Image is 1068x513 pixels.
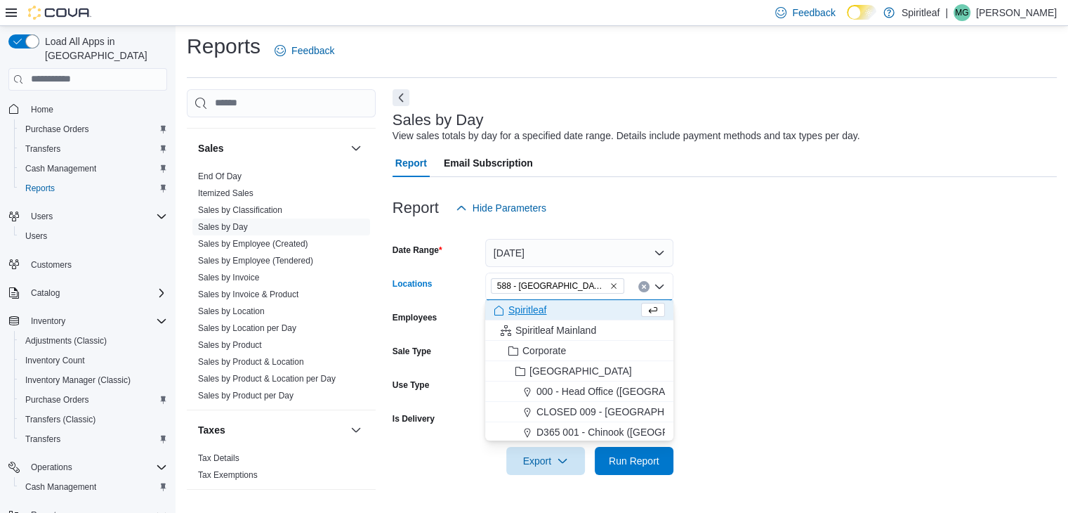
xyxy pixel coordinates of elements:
[198,453,239,463] a: Tax Details
[902,4,940,21] p: Spiritleaf
[198,469,258,481] span: Tax Exemptions
[25,355,85,366] span: Inventory Count
[3,311,173,331] button: Inventory
[198,323,296,334] span: Sales by Location per Day
[198,221,248,233] span: Sales by Day
[20,411,101,428] a: Transfers (Classic)
[14,159,173,178] button: Cash Management
[20,391,95,408] a: Purchase Orders
[393,245,442,256] label: Date Range
[198,205,282,215] a: Sales by Classification
[25,143,60,155] span: Transfers
[3,283,173,303] button: Catalog
[393,129,860,143] div: View sales totals by day for a specified date range. Details include payment methods and tax type...
[25,256,77,273] a: Customers
[485,320,673,341] button: Spiritleaf Mainland
[198,188,253,198] a: Itemized Sales
[25,208,58,225] button: Users
[20,352,91,369] a: Inventory Count
[638,281,650,292] button: Clear input
[20,160,167,177] span: Cash Management
[393,379,429,391] label: Use Type
[198,306,265,316] a: Sales by Location
[20,352,167,369] span: Inventory Count
[25,208,167,225] span: Users
[609,282,618,290] button: Remove 588 - Spiritleaf West Hunt Crossroads (Nepean) from selection in this group
[198,109,270,119] a: Products to Archive
[25,163,96,174] span: Cash Management
[25,414,95,425] span: Transfers (Classic)
[485,341,673,361] button: Corporate
[609,454,659,468] span: Run Report
[25,459,167,476] span: Operations
[20,332,167,349] span: Adjustments (Classic)
[536,405,710,419] span: CLOSED 009 - [GEOGRAPHIC_DATA].
[14,477,173,497] button: Cash Management
[198,453,239,464] span: Tax Details
[20,228,53,245] a: Users
[393,312,437,323] label: Employees
[14,119,173,139] button: Purchase Orders
[20,479,102,495] a: Cash Management
[198,188,253,199] span: Itemized Sales
[393,112,484,129] h3: Sales by Day
[14,410,173,429] button: Transfers (Classic)
[198,171,242,181] a: End Of Day
[792,6,835,20] span: Feedback
[3,207,173,226] button: Users
[506,447,585,475] button: Export
[536,384,725,398] span: 000 - Head Office ([GEOGRAPHIC_DATA])
[25,100,167,118] span: Home
[395,149,427,177] span: Report
[198,141,345,155] button: Sales
[31,287,60,299] span: Catalog
[847,5,876,20] input: Dark Mode
[976,4,1057,21] p: [PERSON_NAME]
[198,273,259,283] a: Sales by Invoice
[198,391,294,401] a: Sales by Product per Day
[20,141,66,157] a: Transfers
[14,226,173,246] button: Users
[28,6,91,20] img: Cova
[25,256,167,273] span: Customers
[348,422,364,439] button: Taxes
[25,183,55,194] span: Reports
[393,89,409,106] button: Next
[20,228,167,245] span: Users
[14,331,173,351] button: Adjustments (Classic)
[393,413,435,424] label: Is Delivery
[955,4,968,21] span: MG
[31,259,72,271] span: Customers
[25,481,96,493] span: Cash Management
[31,462,72,473] span: Operations
[14,351,173,370] button: Inventory Count
[25,230,47,242] span: Users
[25,335,107,346] span: Adjustments (Classic)
[25,313,71,330] button: Inventory
[536,425,735,439] span: D365 001 - Chinook ([GEOGRAPHIC_DATA])
[515,447,576,475] span: Export
[485,361,673,382] button: [GEOGRAPHIC_DATA]
[515,323,596,337] span: Spiritleaf Mainland
[20,411,167,428] span: Transfers (Classic)
[31,211,53,222] span: Users
[198,357,304,367] a: Sales by Product & Location
[20,180,167,197] span: Reports
[198,373,336,384] span: Sales by Product & Location per Day
[20,121,167,138] span: Purchase Orders
[3,99,173,119] button: Home
[25,285,167,301] span: Catalog
[198,238,308,249] span: Sales by Employee (Created)
[393,200,439,216] h3: Report
[20,391,167,408] span: Purchase Orders
[198,374,336,384] a: Sales by Product & Location per Day
[198,222,248,232] a: Sales by Day
[198,171,242,182] span: End Of Day
[25,375,131,386] span: Inventory Manager (Classic)
[198,141,224,155] h3: Sales
[25,101,59,118] a: Home
[25,124,89,135] span: Purchase Orders
[485,382,673,402] button: 000 - Head Office ([GEOGRAPHIC_DATA])
[291,44,334,58] span: Feedback
[20,332,112,349] a: Adjustments (Classic)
